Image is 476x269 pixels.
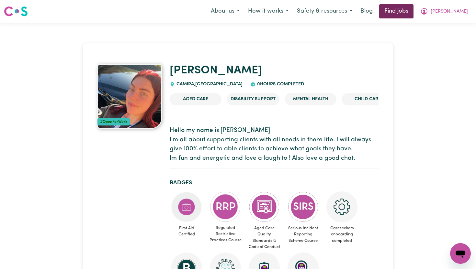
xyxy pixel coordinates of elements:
[170,126,379,163] p: Hello my name is [PERSON_NAME] I'm all about supporting clients with all needs in there life. I w...
[170,65,262,76] a: [PERSON_NAME]
[288,191,319,222] img: CS Academy: Serious Incident Reporting Scheme course completed
[4,4,28,19] a: Careseekers logo
[326,191,357,222] img: CS Academy: Careseekers Onboarding course completed
[325,222,359,246] span: Careseekers onboarding completed
[431,8,468,15] span: [PERSON_NAME]
[207,5,244,18] button: About us
[4,5,28,17] img: Careseekers logo
[247,222,281,253] span: Aged Care Quality Standards & Code of Conduct
[170,93,221,105] li: Aged Care
[170,179,379,186] h2: Badges
[171,191,202,222] img: Care and support worker has completed First Aid Certification
[97,64,162,129] img: Taylor-Rose
[175,82,243,87] span: CAMIRA , [GEOGRAPHIC_DATA]
[97,118,130,125] div: #OpenForWork
[227,93,279,105] li: Disability Support
[97,64,162,129] a: Taylor-Rose's profile picture'#OpenForWork
[293,5,357,18] button: Safety & resources
[285,93,336,105] li: Mental Health
[342,93,393,105] li: Child care
[244,5,293,18] button: How it works
[416,5,472,18] button: My Account
[210,191,241,222] img: CS Academy: Regulated Restrictive Practices course completed
[450,243,471,264] iframe: Button to launch messaging window
[357,4,377,18] a: Blog
[255,82,304,87] span: 0 hours completed
[209,222,242,246] span: Regulated Restrictive Practices Course
[379,4,414,18] a: Find jobs
[170,222,203,240] span: First Aid Certified
[249,191,280,222] img: CS Academy: Aged Care Quality Standards & Code of Conduct course completed
[286,222,320,246] span: Serious Incident Reporting Scheme Course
